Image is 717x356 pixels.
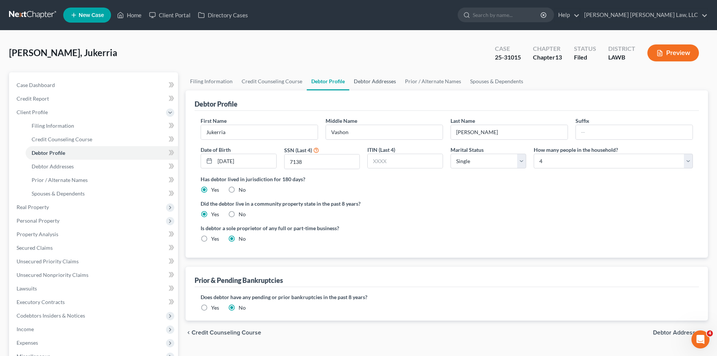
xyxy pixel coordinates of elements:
[195,276,283,285] div: Prior & Pending Bankruptcies
[17,82,55,88] span: Case Dashboard
[32,122,74,129] span: Filing Information
[201,117,227,125] label: First Name
[9,47,117,58] span: [PERSON_NAME], Jukerria
[239,235,246,243] label: No
[11,92,178,105] a: Credit Report
[17,326,34,332] span: Income
[495,53,521,62] div: 25-31015
[145,8,194,22] a: Client Portal
[201,175,693,183] label: Has debtor lived in jurisdiction for 180 days?
[307,72,349,90] a: Debtor Profile
[533,44,562,53] div: Chapter
[473,8,542,22] input: Search by name...
[326,125,443,139] input: M.I
[186,330,261,336] button: chevron_left Credit Counseling Course
[32,190,85,197] span: Spouses & Dependents
[26,173,178,187] a: Prior / Alternate Names
[17,217,59,224] span: Personal Property
[17,312,85,319] span: Codebtors Insiders & Notices
[574,53,596,62] div: Filed
[608,53,635,62] div: LAWB
[17,204,49,210] span: Real Property
[32,177,88,183] span: Prior / Alternate Names
[17,299,65,305] span: Executory Contracts
[653,330,708,336] button: Debtor Addresses chevron_right
[239,211,246,218] label: No
[201,146,231,154] label: Date of Birth
[576,125,693,139] input: --
[186,330,192,336] i: chevron_left
[574,44,596,53] div: Status
[11,241,178,255] a: Secured Claims
[211,304,219,312] label: Yes
[349,72,400,90] a: Debtor Addresses
[647,44,699,61] button: Preview
[201,200,693,208] label: Did the debtor live in a community property state in the past 8 years?
[554,8,580,22] a: Help
[11,295,178,309] a: Executory Contracts
[11,78,178,92] a: Case Dashboard
[195,99,237,108] div: Debtor Profile
[237,72,307,90] a: Credit Counseling Course
[26,187,178,200] a: Spouses & Dependents
[608,44,635,53] div: District
[17,231,58,237] span: Property Analysis
[17,272,88,278] span: Unsecured Nonpriority Claims
[533,53,562,62] div: Chapter
[17,339,38,346] span: Expenses
[32,136,92,142] span: Credit Counseling Course
[466,72,528,90] a: Spouses & Dependents
[26,119,178,133] a: Filing Information
[215,154,276,168] input: MM/DD/YYYY
[368,154,443,168] input: XXXX
[113,8,145,22] a: Home
[211,235,219,243] label: Yes
[11,282,178,295] a: Lawsuits
[495,44,521,53] div: Case
[400,72,466,90] a: Prior / Alternate Names
[17,95,49,102] span: Credit Report
[534,146,618,154] label: How many people in the household?
[284,146,312,154] label: SSN (Last 4)
[555,53,562,61] span: 13
[17,244,53,251] span: Secured Claims
[17,109,48,115] span: Client Profile
[11,268,178,282] a: Unsecured Nonpriority Claims
[326,117,357,125] label: Middle Name
[367,146,395,154] label: ITIN (Last 4)
[239,304,246,312] label: No
[17,285,37,292] span: Lawsuits
[201,125,318,139] input: --
[451,125,568,139] input: --
[186,72,237,90] a: Filing Information
[26,133,178,146] a: Credit Counseling Course
[451,146,484,154] label: Marital Status
[192,330,261,336] span: Credit Counseling Course
[211,186,219,194] label: Yes
[691,330,709,348] iframe: Intercom live chat
[26,146,178,160] a: Debtor Profile
[11,228,178,241] a: Property Analysis
[211,211,219,218] label: Yes
[239,186,246,194] label: No
[17,258,79,264] span: Unsecured Priority Claims
[26,160,178,173] a: Debtor Addresses
[580,8,708,22] a: [PERSON_NAME] [PERSON_NAME] Law, LLC
[653,330,702,336] span: Debtor Addresses
[285,154,359,169] input: XXXX
[32,150,65,156] span: Debtor Profile
[11,255,178,268] a: Unsecured Priority Claims
[79,12,104,18] span: New Case
[201,224,443,232] label: Is debtor a sole proprietor of any full or part-time business?
[201,293,693,301] label: Does debtor have any pending or prior bankruptcies in the past 8 years?
[702,330,708,336] i: chevron_right
[194,8,252,22] a: Directory Cases
[707,330,713,336] span: 4
[451,117,475,125] label: Last Name
[32,163,74,170] span: Debtor Addresses
[575,117,589,125] label: Suffix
